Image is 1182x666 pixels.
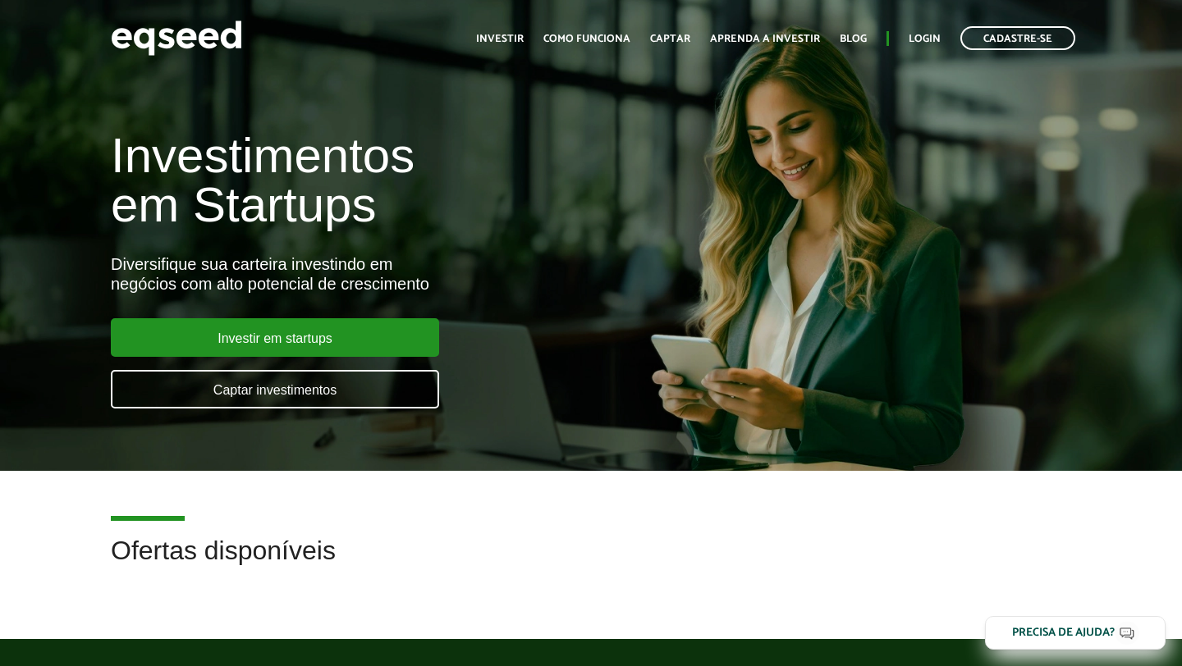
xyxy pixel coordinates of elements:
a: Login [909,34,941,44]
h2: Ofertas disponíveis [111,536,1071,590]
a: Blog [840,34,867,44]
a: Investir em startups [111,318,439,357]
a: Cadastre-se [960,26,1075,50]
div: Diversifique sua carteira investindo em negócios com alto potencial de crescimento [111,254,677,294]
a: Aprenda a investir [710,34,820,44]
a: Como funciona [543,34,630,44]
a: Captar investimentos [111,370,439,408]
a: Captar [650,34,690,44]
h1: Investimentos em Startups [111,131,677,230]
a: Investir [476,34,524,44]
img: EqSeed [111,16,242,60]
